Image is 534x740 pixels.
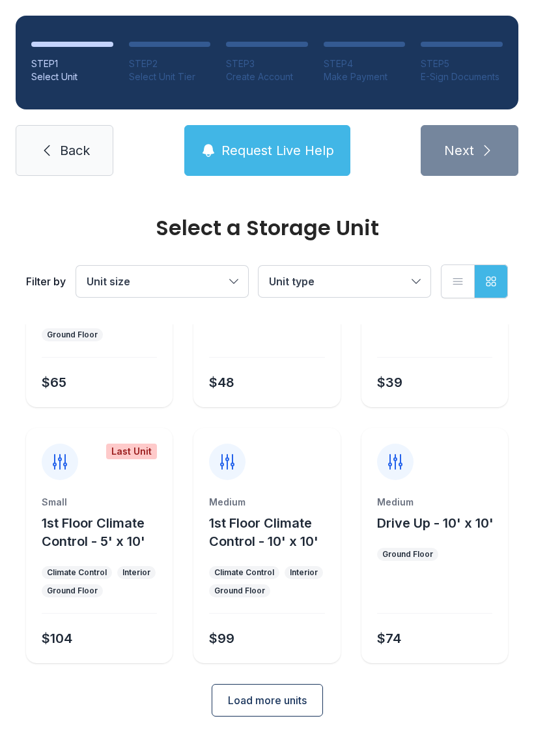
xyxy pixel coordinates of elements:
[226,70,308,83] div: Create Account
[26,274,66,289] div: Filter by
[421,57,503,70] div: STEP 5
[47,586,98,596] div: Ground Floor
[42,515,145,549] span: 1st Floor Climate Control - 5' x 10'
[26,218,508,238] div: Select a Storage Unit
[444,141,474,160] span: Next
[87,275,130,288] span: Unit size
[377,514,494,532] button: Drive Up - 10' x 10'
[226,57,308,70] div: STEP 3
[377,373,402,391] div: $39
[129,70,211,83] div: Select Unit Tier
[377,496,492,509] div: Medium
[31,57,113,70] div: STEP 1
[209,496,324,509] div: Medium
[324,70,406,83] div: Make Payment
[47,567,107,578] div: Climate Control
[42,373,66,391] div: $65
[129,57,211,70] div: STEP 2
[228,692,307,708] span: Load more units
[42,629,72,647] div: $104
[421,70,503,83] div: E-Sign Documents
[209,629,234,647] div: $99
[382,549,433,560] div: Ground Floor
[42,496,157,509] div: Small
[31,70,113,83] div: Select Unit
[221,141,334,160] span: Request Live Help
[214,567,274,578] div: Climate Control
[209,373,234,391] div: $48
[209,515,318,549] span: 1st Floor Climate Control - 10' x 10'
[377,629,401,647] div: $74
[209,514,335,550] button: 1st Floor Climate Control - 10' x 10'
[377,515,494,531] span: Drive Up - 10' x 10'
[106,444,157,459] div: Last Unit
[60,141,90,160] span: Back
[324,57,406,70] div: STEP 4
[122,567,150,578] div: Interior
[290,567,318,578] div: Interior
[269,275,315,288] span: Unit type
[47,330,98,340] div: Ground Floor
[76,266,248,297] button: Unit size
[259,266,430,297] button: Unit type
[42,514,167,550] button: 1st Floor Climate Control - 5' x 10'
[214,586,265,596] div: Ground Floor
